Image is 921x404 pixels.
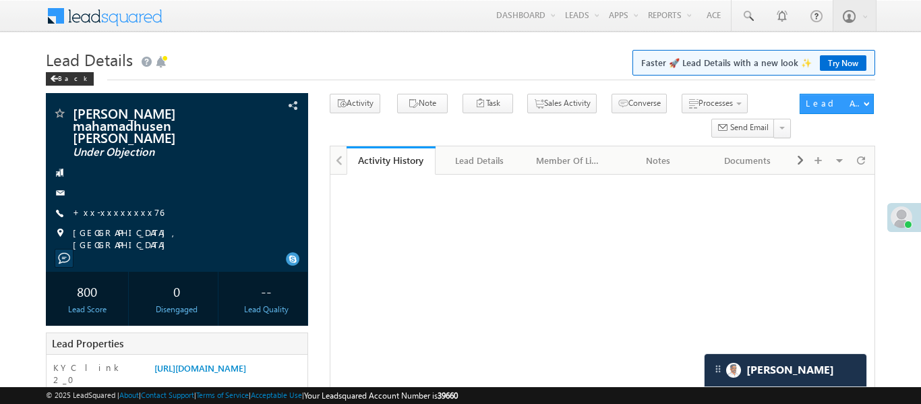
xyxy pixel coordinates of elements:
[711,119,775,138] button: Send Email
[438,391,458,401] span: 39660
[527,94,597,113] button: Sales Activity
[800,94,874,114] button: Lead Actions
[714,152,780,169] div: Documents
[726,363,741,378] img: Carter
[347,146,436,175] a: Activity History
[641,56,866,69] span: Faster 🚀 Lead Details with a new look ✨
[357,154,425,167] div: Activity History
[525,146,614,175] a: Member Of Lists
[612,94,667,113] button: Converse
[436,146,525,175] a: Lead Details
[682,94,748,113] button: Processes
[806,97,863,109] div: Lead Actions
[46,72,94,86] div: Back
[730,121,769,134] span: Send Email
[229,279,304,304] div: --
[463,94,513,113] button: Task
[53,362,141,386] label: KYC link 2_0
[141,391,194,399] a: Contact Support
[52,337,123,350] span: Lead Properties
[229,304,304,316] div: Lead Quality
[446,152,512,169] div: Lead Details
[46,71,100,83] a: Back
[614,146,703,175] a: Notes
[703,146,792,175] a: Documents
[820,55,866,71] a: Try Now
[304,391,458,401] span: Your Leadsquared Account Number is
[330,94,380,113] button: Activity
[73,227,284,251] span: [GEOGRAPHIC_DATA], [GEOGRAPHIC_DATA]
[196,391,249,399] a: Terms of Service
[46,389,458,402] span: © 2025 LeadSquared | | | | |
[397,94,448,113] button: Note
[46,49,133,70] span: Lead Details
[154,362,246,374] a: [URL][DOMAIN_NAME]
[49,279,125,304] div: 800
[704,353,867,387] div: carter-dragCarter[PERSON_NAME]
[699,98,733,108] span: Processes
[536,152,602,169] div: Member Of Lists
[139,279,214,304] div: 0
[625,152,691,169] div: Notes
[119,391,139,399] a: About
[251,391,302,399] a: Acceptable Use
[746,364,834,376] span: Carter
[73,107,235,143] span: [PERSON_NAME] mahamadhusen [PERSON_NAME]
[73,146,235,159] span: Under Objection
[49,304,125,316] div: Lead Score
[713,364,723,374] img: carter-drag
[139,304,214,316] div: Disengaged
[73,206,164,218] a: +xx-xxxxxxxx76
